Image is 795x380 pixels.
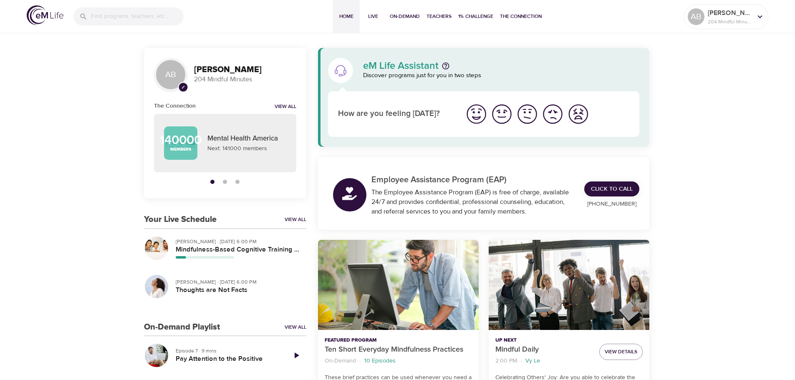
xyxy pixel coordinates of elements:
[565,101,591,127] button: I'm feeling worst
[515,101,540,127] button: I'm feeling ok
[495,357,517,365] p: 2:00 PM
[520,355,522,367] li: ·
[591,184,633,194] span: Click to Call
[584,181,639,197] a: Click to Call
[194,65,296,75] h3: [PERSON_NAME]
[160,134,202,146] p: 140000
[338,108,454,120] p: How are you feeling [DATE]?
[495,355,593,367] nav: breadcrumb
[599,344,643,360] button: View Details
[176,245,300,254] h5: Mindfulness-Based Cognitive Training (MBCT)
[336,12,356,21] span: Home
[325,355,472,367] nav: breadcrumb
[176,347,280,355] p: Episode 7 · 9 mins
[144,322,220,332] h3: On-Demand Playlist
[275,103,296,111] a: View all notifications
[325,357,356,365] p: On-Demand
[584,200,639,209] p: [PHONE_NUMBER]
[364,357,396,365] p: 10 Episodes
[390,12,420,21] span: On-Demand
[27,5,63,25] img: logo
[490,103,513,126] img: good
[371,188,575,216] div: The Employee Assistance Program (EAP) is free of charge, available 24/7 and provides confidential...
[540,101,565,127] button: I'm feeling bad
[144,215,217,224] h3: Your Live Schedule
[427,12,452,21] span: Teachers
[708,18,752,25] p: 204 Mindful Minutes
[154,101,196,111] h6: The Connection
[525,357,540,365] p: Vy Le
[495,337,593,344] p: Up Next
[91,8,184,25] input: Find programs, teachers, etc...
[207,144,286,153] p: Next: 141000 members
[207,133,286,144] p: Mental Health America
[541,103,564,126] img: bad
[170,146,191,153] p: Members
[286,345,306,365] a: Play Episode
[708,8,752,18] p: [PERSON_NAME]
[465,103,488,126] img: great
[325,344,472,355] p: Ten Short Everyday Mindfulness Practices
[500,12,542,21] span: The Connection
[285,324,306,331] a: View All
[688,8,704,25] div: AB
[363,12,383,21] span: Live
[154,58,187,91] div: AB
[516,103,539,126] img: ok
[176,278,300,286] p: [PERSON_NAME] · [DATE] 6:00 PM
[359,355,361,367] li: ·
[567,103,590,126] img: worst
[194,75,296,84] p: 204 Mindful Minutes
[285,216,306,223] a: View All
[605,347,637,356] span: View Details
[458,12,493,21] span: 1% Challenge
[489,101,515,127] button: I'm feeling good
[464,101,489,127] button: I'm feeling great
[489,240,649,330] button: Mindful Daily
[334,64,347,77] img: eM Life Assistant
[144,343,169,368] button: Pay Attention to the Positive
[325,337,472,344] p: Featured Program
[363,61,439,71] p: eM Life Assistant
[176,286,300,294] h5: Thoughts are Not Facts
[176,238,300,245] p: [PERSON_NAME] · [DATE] 6:00 PM
[371,174,575,186] p: Employee Assistance Program (EAP)
[318,240,479,330] button: Ten Short Everyday Mindfulness Practices
[495,344,593,355] p: Mindful Daily
[176,355,280,363] h5: Pay Attention to the Positive
[363,71,640,81] p: Discover programs just for you in two steps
